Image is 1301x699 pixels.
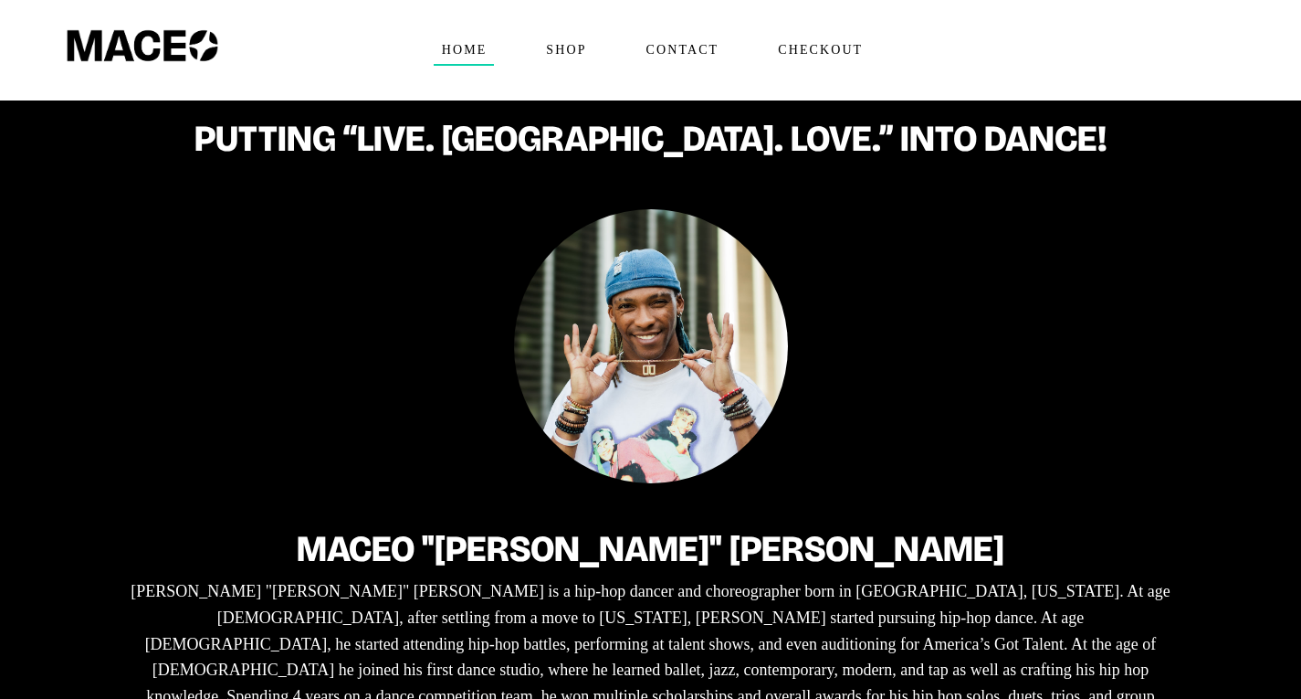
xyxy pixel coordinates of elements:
[434,36,495,65] span: Home
[638,36,727,65] span: Contact
[538,36,593,65] span: Shop
[770,36,870,65] span: Checkout
[514,209,788,483] img: Maceo Harrison
[126,529,1176,569] h2: Maceo "[PERSON_NAME]" [PERSON_NAME]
